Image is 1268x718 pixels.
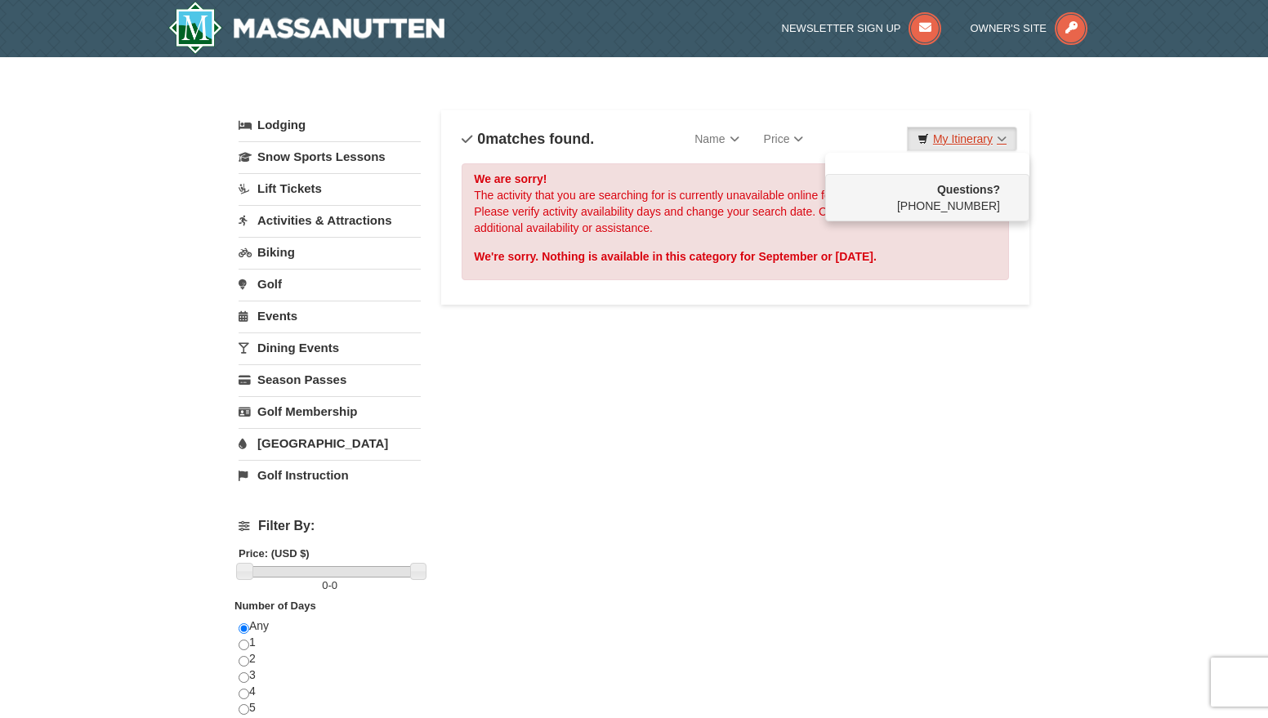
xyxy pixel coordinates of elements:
[239,205,421,235] a: Activities & Attractions
[462,163,1009,280] div: The activity that you are searching for is currently unavailable online for the date you have sel...
[474,248,997,265] div: We're sorry. Nothing is available in this category for September or [DATE].
[239,301,421,331] a: Events
[752,123,816,155] a: Price
[782,22,901,34] span: Newsletter Sign Up
[168,2,444,54] a: Massanutten Resort
[239,578,421,594] label: -
[239,173,421,203] a: Lift Tickets
[239,110,421,140] a: Lodging
[937,183,1000,196] strong: Questions?
[239,519,421,533] h4: Filter By:
[239,332,421,363] a: Dining Events
[837,181,1000,212] span: [PHONE_NUMBER]
[239,428,421,458] a: [GEOGRAPHIC_DATA]
[332,579,337,591] span: 0
[239,547,310,560] strong: Price: (USD $)
[971,22,1088,34] a: Owner's Site
[239,460,421,490] a: Golf Instruction
[234,600,316,612] strong: Number of Days
[462,131,594,147] h4: matches found.
[239,396,421,426] a: Golf Membership
[239,269,421,299] a: Golf
[322,579,328,591] span: 0
[682,123,751,155] a: Name
[907,127,1017,151] a: My Itinerary
[168,2,444,54] img: Massanutten Resort Logo
[239,141,421,172] a: Snow Sports Lessons
[239,237,421,267] a: Biking
[782,22,942,34] a: Newsletter Sign Up
[971,22,1047,34] span: Owner's Site
[239,364,421,395] a: Season Passes
[474,172,547,185] strong: We are sorry!
[477,131,485,147] span: 0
